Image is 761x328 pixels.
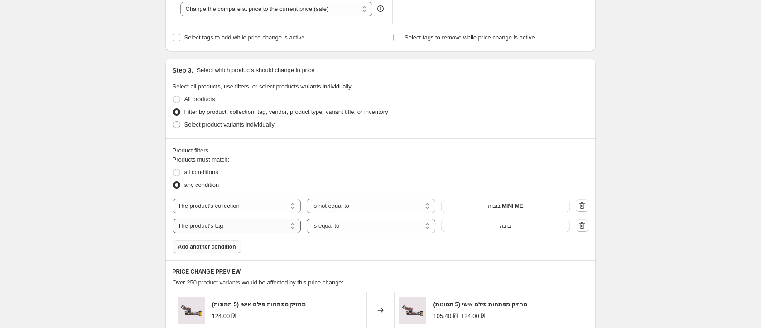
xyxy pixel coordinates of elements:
[173,268,588,275] h6: PRICE CHANGE PREVIEW
[184,121,275,128] span: Select product variants individually
[173,279,344,286] span: Over 250 product variants would be affected by this price change:
[376,4,385,13] div: help
[184,169,218,176] span: all conditions
[184,108,388,115] span: Filter by product, collection, tag, vendor, product type, variant title, or inventory
[441,200,570,212] button: בובות MINI ME
[173,240,241,253] button: Add another condition
[173,66,193,75] h2: Step 3.
[212,301,306,308] span: מחזיק מפתחות פילם אישי (5 תמונות)
[441,220,570,232] button: בובה
[399,297,426,324] img: e8ab3866125704a4704e394f6aaf8270_80x.jpg
[405,34,535,41] span: Select tags to remove while price change is active
[173,146,588,155] div: Product filters
[184,34,305,41] span: Select tags to add while price change is active
[433,301,528,308] span: מחזיק מפתחות פילם אישי (5 תמונות)
[488,202,523,210] span: בובות MINI ME
[500,222,511,230] span: בובה
[173,156,230,163] span: Products must match:
[433,312,458,321] div: 105.40 ₪
[178,243,236,250] span: Add another condition
[461,312,485,321] strike: 124.00 ₪
[212,312,236,321] div: 124.00 ₪
[173,83,352,90] span: Select all products, use filters, or select products variants individually
[184,96,215,103] span: All products
[184,181,219,188] span: any condition
[197,66,314,75] p: Select which products should change in price
[178,297,205,324] img: e8ab3866125704a4704e394f6aaf8270_80x.jpg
